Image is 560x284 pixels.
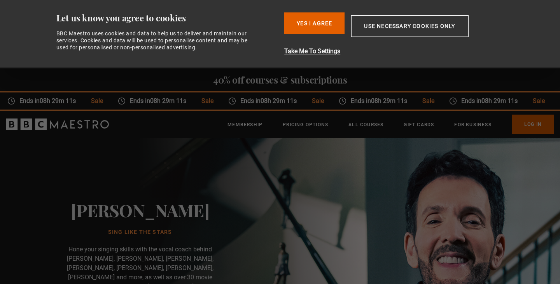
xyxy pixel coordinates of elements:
[525,96,552,106] span: Sale
[261,97,297,105] time: 08h 29m 11s
[404,121,434,129] a: Gift Cards
[194,96,221,106] span: Sale
[150,97,186,105] time: 08h 29m 11s
[71,229,210,235] h1: Sing Like the Stars
[71,200,210,220] h2: [PERSON_NAME]
[6,118,109,130] svg: BBC Maestro
[56,12,278,24] div: Let us know you agree to cookies
[15,96,83,106] span: Ends in
[236,96,304,106] span: Ends in
[56,30,256,51] div: BBC Maestro uses cookies and data to help us to deliver and maintain our services. Cookies and da...
[415,96,441,106] span: Sale
[126,96,194,106] span: Ends in
[481,97,518,105] time: 08h 29m 11s
[284,12,345,34] button: Yes I Agree
[371,97,407,105] time: 08h 29m 11s
[227,115,554,134] nav: Primary
[348,121,383,129] a: All Courses
[283,121,328,129] a: Pricing Options
[84,96,110,106] span: Sale
[457,96,525,106] span: Ends in
[304,96,331,106] span: Sale
[40,97,76,105] time: 08h 29m 11s
[351,15,468,37] button: Use necessary cookies only
[512,115,554,134] a: Log In
[454,121,491,129] a: For business
[346,96,415,106] span: Ends in
[284,47,509,56] button: Take Me To Settings
[227,121,262,129] a: Membership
